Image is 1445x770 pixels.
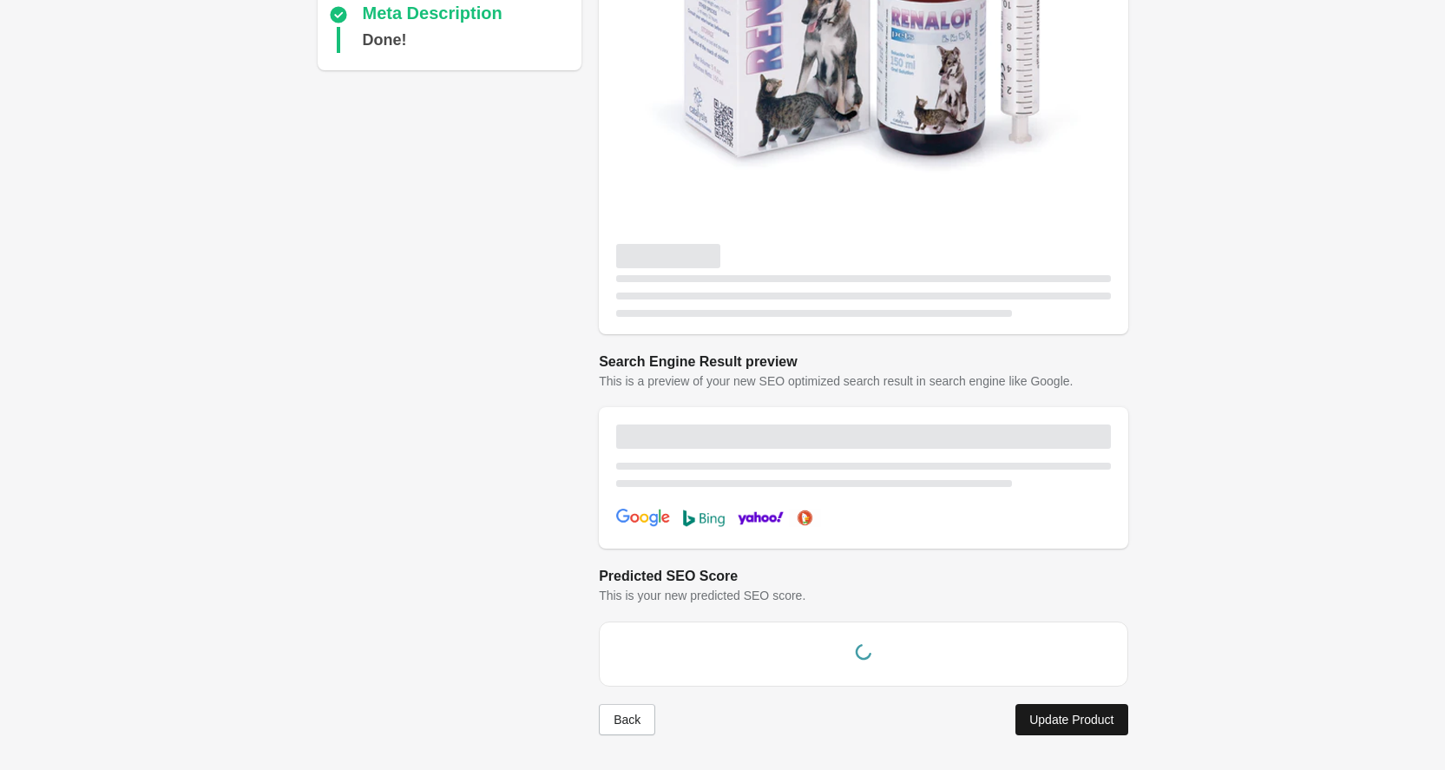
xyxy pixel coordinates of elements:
button: Update Product [1015,704,1127,735]
div: Back [614,713,640,727]
div: Done! [363,27,407,53]
button: Back [599,704,655,735]
img: duckduckgo-9296ea666b33cc21a1b3646608c049a2adb471023ec4547030f9c0888b093ea3.png [789,509,821,527]
h2: Search Engine Result preview [599,352,1127,372]
span: This is your new predicted SEO score. [599,589,805,602]
span: This is a preview of your new SEO optimized search result in search engine like Google. [599,374,1073,388]
img: google-7db8ea4f97d2f7e91f6dc04224da29ca421b9c864e7b870c42f5917e299b1774.png [616,509,670,527]
div: Meta Description [363,4,502,25]
img: bing-b792579f80685e49055916f9e67a0c8ab2d0b2400f22ee539d8172f7144135be.png [683,510,724,527]
img: yahoo-cf26812ce9192cbb6d8fdd3b07898d376d74e5974f6533aaba4bf5d5b451289c.png [738,505,784,531]
div: Update Product [1029,713,1113,727]
h2: Predicted SEO Score [599,566,1127,587]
